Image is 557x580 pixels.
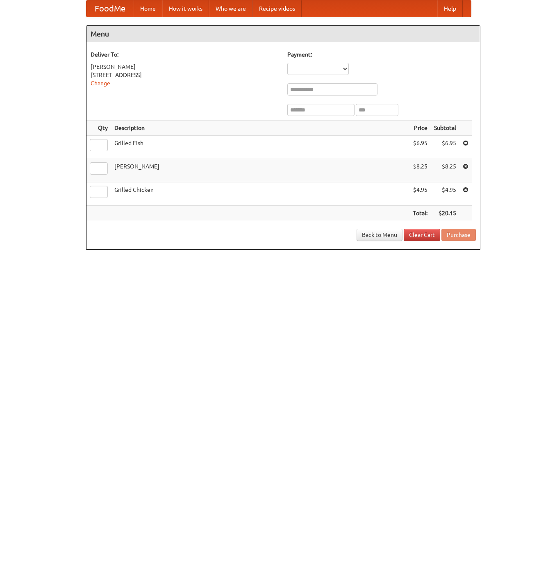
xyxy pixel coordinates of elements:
[162,0,209,17] a: How it works
[111,136,409,159] td: Grilled Fish
[134,0,162,17] a: Home
[437,0,463,17] a: Help
[86,0,134,17] a: FoodMe
[91,71,279,79] div: [STREET_ADDRESS]
[404,229,440,241] a: Clear Cart
[357,229,402,241] a: Back to Menu
[252,0,302,17] a: Recipe videos
[111,182,409,206] td: Grilled Chicken
[209,0,252,17] a: Who we are
[111,121,409,136] th: Description
[111,159,409,182] td: [PERSON_NAME]
[86,26,480,42] h4: Menu
[86,121,111,136] th: Qty
[287,50,476,59] h5: Payment:
[431,182,459,206] td: $4.95
[431,159,459,182] td: $8.25
[409,136,431,159] td: $6.95
[409,206,431,221] th: Total:
[409,121,431,136] th: Price
[91,80,110,86] a: Change
[431,136,459,159] td: $6.95
[441,229,476,241] button: Purchase
[409,182,431,206] td: $4.95
[431,121,459,136] th: Subtotal
[91,63,279,71] div: [PERSON_NAME]
[409,159,431,182] td: $8.25
[431,206,459,221] th: $20.15
[91,50,279,59] h5: Deliver To:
